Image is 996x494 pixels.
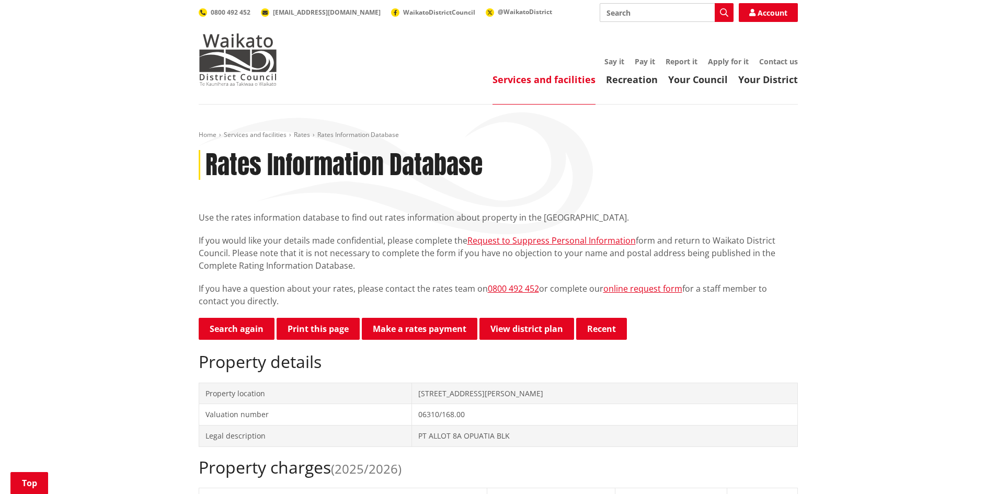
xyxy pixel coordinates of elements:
a: 0800 492 452 [199,8,250,17]
p: If you would like your details made confidential, please complete the form and return to Waikato ... [199,234,798,272]
a: Request to Suppress Personal Information [467,235,636,246]
p: If you have a question about your rates, please contact the rates team on or complete our for a s... [199,282,798,307]
a: Make a rates payment [362,318,477,340]
a: Services and facilities [224,130,287,139]
a: Apply for it [708,56,749,66]
h2: Property details [199,352,798,372]
a: View district plan [479,318,574,340]
a: Pay it [635,56,655,66]
a: WaikatoDistrictCouncil [391,8,475,17]
h1: Rates Information Database [205,150,483,180]
a: Your District [738,73,798,86]
img: Waikato District Council - Te Kaunihera aa Takiwaa o Waikato [199,33,277,86]
h2: Property charges [199,457,798,477]
span: @WaikatoDistrict [498,7,552,16]
span: Rates Information Database [317,130,399,139]
a: Recreation [606,73,658,86]
button: Recent [576,318,627,340]
a: online request form [603,283,682,294]
a: Home [199,130,216,139]
input: Search input [600,3,734,22]
a: Search again [199,318,274,340]
nav: breadcrumb [199,131,798,140]
a: Account [739,3,798,22]
span: [EMAIL_ADDRESS][DOMAIN_NAME] [273,8,381,17]
td: 06310/168.00 [412,404,797,426]
a: Contact us [759,56,798,66]
a: Top [10,472,48,494]
a: Report it [666,56,697,66]
a: Rates [294,130,310,139]
span: (2025/2026) [331,460,402,477]
td: Valuation number [199,404,412,426]
a: 0800 492 452 [488,283,539,294]
td: [STREET_ADDRESS][PERSON_NAME] [412,383,797,404]
td: Property location [199,383,412,404]
span: 0800 492 452 [211,8,250,17]
p: Use the rates information database to find out rates information about property in the [GEOGRAPHI... [199,211,798,224]
td: PT ALLOT 8A OPUATIA BLK [412,425,797,446]
a: [EMAIL_ADDRESS][DOMAIN_NAME] [261,8,381,17]
a: @WaikatoDistrict [486,7,552,16]
a: Services and facilities [493,73,596,86]
a: Say it [604,56,624,66]
button: Print this page [277,318,360,340]
iframe: Messenger Launcher [948,450,986,488]
span: WaikatoDistrictCouncil [403,8,475,17]
a: Your Council [668,73,728,86]
td: Legal description [199,425,412,446]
